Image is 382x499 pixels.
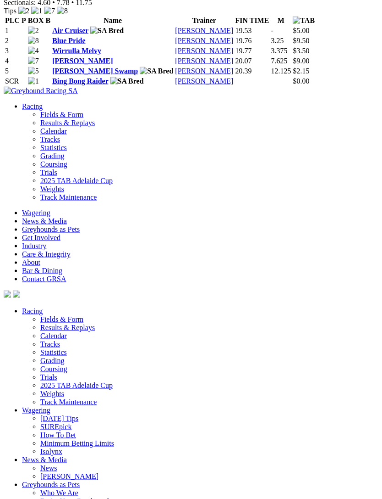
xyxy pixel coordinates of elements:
[235,56,269,66] td: 20.07
[5,46,27,56] td: 3
[90,27,124,35] img: SA Bred
[22,267,62,275] a: Bar & Dining
[40,324,95,331] a: Results & Replays
[235,67,269,76] td: 20.39
[175,16,234,25] th: Trainer
[40,144,67,151] a: Statistics
[235,36,269,45] td: 19.76
[4,7,16,15] span: Tips
[52,16,174,25] th: Name
[140,67,173,75] img: SA Bred
[22,481,80,488] a: Greyhounds as Pets
[40,415,78,422] a: [DATE] Tips
[40,357,64,364] a: Grading
[175,57,233,65] a: [PERSON_NAME]
[22,102,43,110] a: Racing
[175,27,233,34] a: [PERSON_NAME]
[40,185,64,193] a: Weights
[175,37,233,45] a: [PERSON_NAME]
[22,242,46,250] a: Industry
[45,17,50,24] span: B
[28,27,39,35] img: 2
[44,7,55,15] img: 7
[40,152,64,160] a: Grading
[52,27,88,34] a: Air Cruiser
[40,127,67,135] a: Calendar
[271,27,273,34] text: -
[40,381,113,389] a: 2025 TAB Adelaide Cup
[40,332,67,340] a: Calendar
[235,46,269,56] td: 19.77
[293,47,309,55] span: $3.50
[235,26,269,35] td: 19.53
[28,47,39,55] img: 4
[28,77,39,85] img: 1
[40,119,95,127] a: Results & Replays
[52,57,113,65] a: [PERSON_NAME]
[40,365,67,373] a: Coursing
[40,439,114,447] a: Minimum Betting Limits
[271,67,291,75] text: 12.125
[22,406,50,414] a: Wagering
[28,37,39,45] img: 8
[293,37,309,45] span: $9.50
[271,57,287,65] text: 7.625
[293,67,309,75] span: $2.15
[40,315,83,323] a: Fields & Form
[22,275,66,283] a: Contact GRSA
[40,398,97,406] a: Track Maintenance
[5,17,20,24] span: PLC
[175,47,233,55] a: [PERSON_NAME]
[175,67,233,75] a: [PERSON_NAME]
[52,37,85,45] a: Blue Pride
[22,17,26,24] span: P
[40,160,67,168] a: Coursing
[293,77,309,85] span: $0.00
[5,36,27,45] td: 2
[40,177,113,185] a: 2025 TAB Adelaide Cup
[4,87,78,95] img: Greyhound Racing SA
[57,7,68,15] img: 8
[271,47,287,55] text: 3.375
[22,250,71,258] a: Care & Integrity
[22,307,43,315] a: Racing
[293,17,315,25] img: TAB
[40,373,57,381] a: Trials
[28,57,39,65] img: 7
[4,291,11,298] img: facebook.svg
[13,291,20,298] img: twitter.svg
[271,37,284,45] text: 3.25
[40,168,57,176] a: Trials
[52,77,108,85] a: Bing Bong Raider
[5,26,27,35] td: 1
[5,67,27,76] td: 5
[40,464,57,472] a: News
[40,340,60,348] a: Tracks
[22,225,80,233] a: Greyhounds as Pets
[52,67,138,75] a: [PERSON_NAME] Swamp
[40,390,64,398] a: Weights
[270,16,291,25] th: M
[22,217,67,225] a: News & Media
[235,16,269,25] th: FIN TIME
[31,7,42,15] img: 1
[18,7,29,15] img: 2
[40,423,71,431] a: SUREpick
[40,135,60,143] a: Tracks
[175,77,233,85] a: [PERSON_NAME]
[22,209,50,217] a: Wagering
[5,77,27,86] td: SCR
[52,47,101,55] a: Wirrulla Melvy
[110,77,144,85] img: SA Bred
[40,348,67,356] a: Statistics
[40,193,97,201] a: Track Maintenance
[40,111,83,118] a: Fields & Form
[293,57,309,65] span: $9.00
[5,56,27,66] td: 4
[22,234,60,241] a: Get Involved
[40,448,62,455] a: Isolynx
[22,456,67,464] a: News & Media
[28,67,39,75] img: 5
[40,489,78,497] a: Who We Are
[22,258,40,266] a: About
